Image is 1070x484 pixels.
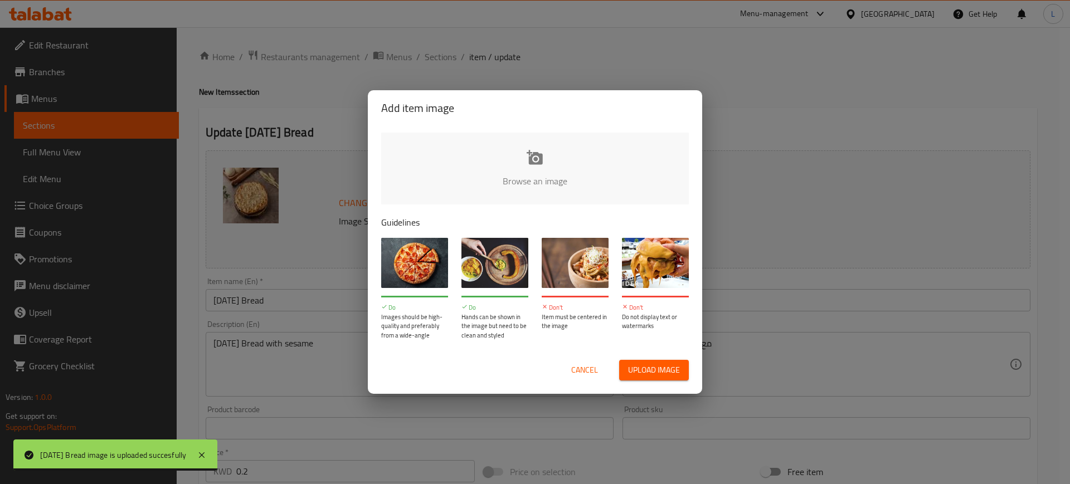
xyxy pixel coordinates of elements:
p: Item must be centered in the image [542,312,609,331]
div: [DATE] Bread image is uploaded succesfully [40,449,186,461]
p: Guidelines [381,216,689,229]
img: guide-img-2@3x.jpg [461,238,528,288]
p: Hands can be shown in the image but need to be clean and styled [461,312,528,340]
button: Cancel [567,360,602,380]
span: Cancel [571,363,598,377]
p: Don't [542,303,609,312]
p: Do [461,303,528,312]
button: Upload image [619,360,689,380]
img: guide-img-4@3x.jpg [622,238,689,288]
p: Images should be high-quality and preferably from a wide-angle [381,312,448,340]
h2: Add item image [381,99,689,117]
span: Upload image [628,363,680,377]
p: Do [381,303,448,312]
p: Don't [622,303,689,312]
img: guide-img-1@3x.jpg [381,238,448,288]
img: guide-img-3@3x.jpg [542,238,609,288]
p: Do not display text or watermarks [622,312,689,331]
